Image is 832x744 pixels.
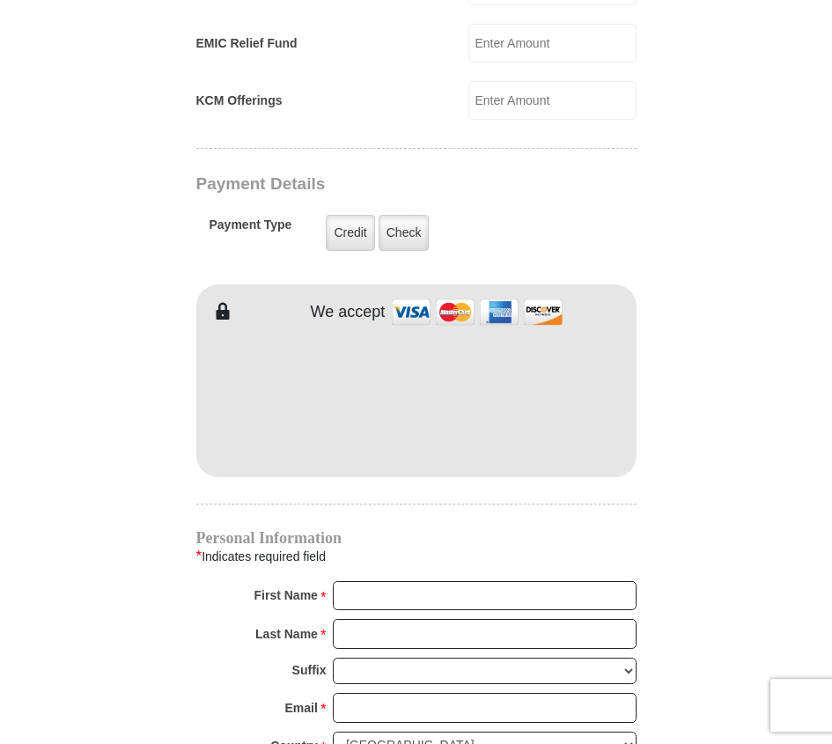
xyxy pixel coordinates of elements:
label: EMIC Relief Fund [196,34,298,53]
label: Check [379,215,430,251]
input: Enter Amount [468,24,637,63]
strong: Last Name [255,622,318,646]
label: KCM Offerings [196,92,283,110]
input: Enter Amount [468,81,637,120]
h4: Personal Information [196,531,637,545]
strong: Email [285,696,318,720]
label: Credit [326,215,374,251]
strong: Suffix [292,658,327,682]
img: credit cards accepted [389,293,565,331]
h3: Payment Details [196,174,645,195]
strong: First Name [254,583,318,608]
h4: We accept [311,303,386,322]
div: Indicates required field [196,545,637,568]
h5: Payment Type [210,217,292,241]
